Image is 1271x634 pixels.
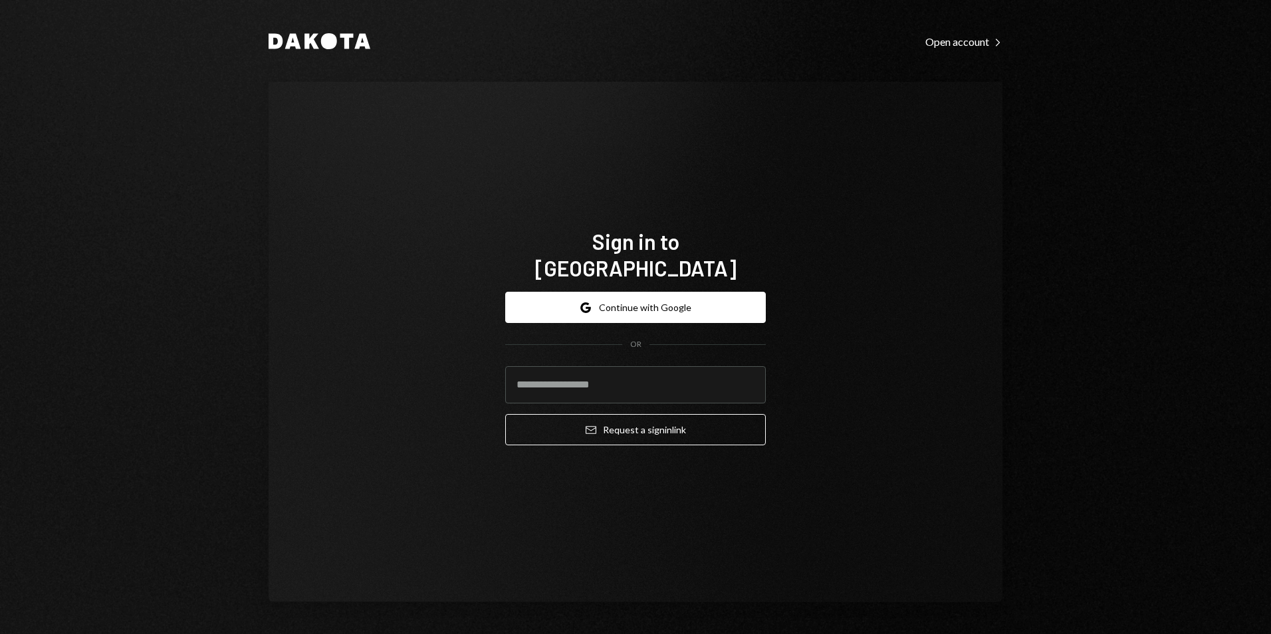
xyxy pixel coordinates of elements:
[505,228,766,281] h1: Sign in to [GEOGRAPHIC_DATA]
[505,292,766,323] button: Continue with Google
[925,34,1002,49] a: Open account
[925,35,1002,49] div: Open account
[505,414,766,445] button: Request a signinlink
[630,339,641,350] div: OR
